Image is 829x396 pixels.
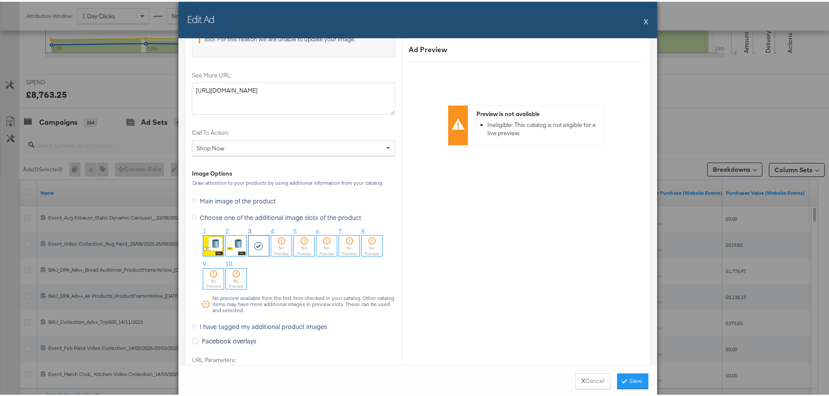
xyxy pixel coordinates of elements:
[294,243,314,255] div: No Preview
[192,178,395,184] div: Draw attention to your products by using additional information from your catalog.
[248,226,253,234] span: 3.
[192,81,395,113] textarea: [URL][DOMAIN_NAME]
[200,320,327,329] span: I have tagged my additional product images
[202,335,256,343] span: Facebook overlays
[203,234,224,254] img: j5tVw6_MLgPka3IK9eoJGw.jpg
[192,127,395,135] label: Call To Action:
[271,226,275,234] span: 4.
[362,243,382,255] div: No Preview
[316,226,321,234] span: 6.
[271,243,292,255] div: No Preview
[200,195,276,203] span: Main image of the product
[293,226,298,234] span: 5.
[581,375,585,383] strong: X
[203,276,224,288] div: No Preview
[225,258,234,266] span: 10.
[200,211,361,220] span: Choose one of the additional image slots of the product
[197,143,225,150] span: Shop Now
[316,243,337,255] div: No Preview
[212,293,395,312] div: No preview available from the first item checked in your catalog. Other catalog items may have mo...
[361,226,366,234] span: 8.
[192,70,395,78] label: See More URL:
[226,276,246,288] div: No Preview
[187,11,214,24] h2: Edit Ad
[339,226,343,234] span: 7.
[339,243,359,255] div: No Preview
[203,258,208,266] span: 9.
[409,43,644,53] div: Ad Preview
[226,234,246,254] img: _h7DPFrHqll7zn4j0_9cDw.jpg
[203,226,208,234] span: 1.
[192,168,232,176] div: Image Options
[487,119,600,135] li: Ineligible: This catalog is not eligible for a live preview.
[225,226,230,234] span: 2.
[477,108,600,116] div: Preview is not available
[617,372,648,387] button: Save
[644,11,648,28] button: X
[192,354,395,363] label: URL Parameters:
[575,372,611,387] button: XCancel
